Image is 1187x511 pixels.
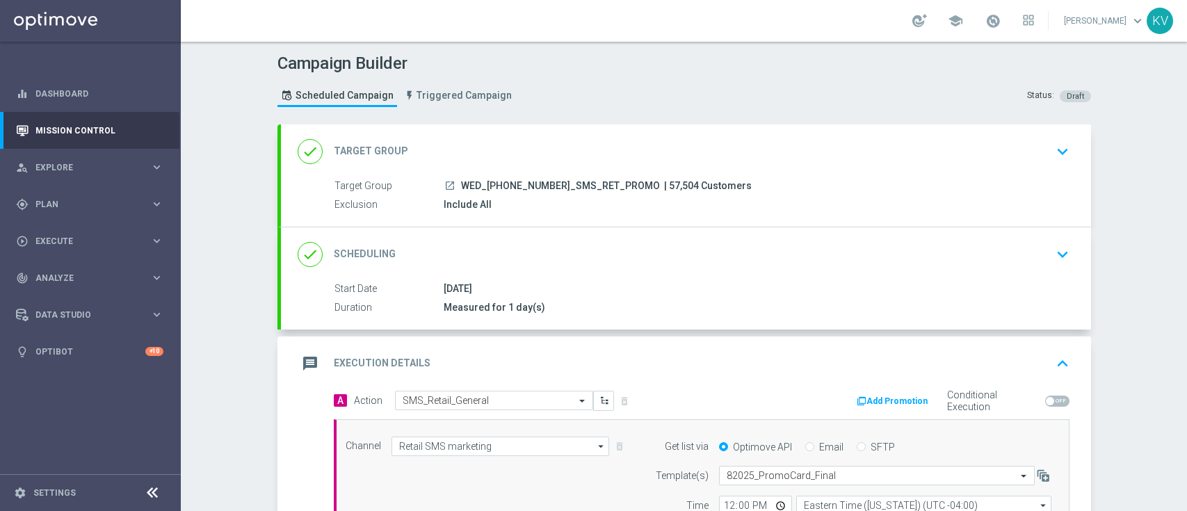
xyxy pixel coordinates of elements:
label: Channel [346,440,381,452]
i: keyboard_arrow_right [150,271,163,284]
label: Exclusion [334,199,444,211]
button: gps_fixed Plan keyboard_arrow_right [15,199,164,210]
i: settings [14,487,26,499]
div: Include All [444,197,1064,211]
i: equalizer [16,88,29,100]
a: Triggered Campaign [401,84,515,107]
i: track_changes [16,272,29,284]
div: +10 [145,347,163,356]
span: Explore [35,163,150,172]
i: keyboard_arrow_right [150,234,163,248]
h2: Scheduling [334,248,396,261]
i: done [298,139,323,164]
i: play_circle_outline [16,235,29,248]
div: done Scheduling keyboard_arrow_down [298,241,1074,268]
a: Optibot [35,333,145,370]
div: done Target Group keyboard_arrow_down [298,138,1074,165]
div: Mission Control [16,112,163,149]
a: Dashboard [35,75,163,112]
i: keyboard_arrow_down [1052,244,1073,265]
div: Analyze [16,272,150,284]
i: message [298,351,323,376]
span: Triggered Campaign [417,90,512,102]
i: launch [444,180,455,191]
label: Email [819,441,843,453]
label: Target Group [334,180,444,193]
span: school [948,13,963,29]
i: lightbulb [16,346,29,358]
label: Conditional Execution [947,389,1040,413]
i: keyboard_arrow_right [150,161,163,174]
button: keyboard_arrow_down [1051,138,1074,165]
button: person_search Explore keyboard_arrow_right [15,162,164,173]
button: lightbulb Optibot +10 [15,346,164,357]
label: Duration [334,302,444,314]
span: Data Studio [35,311,150,319]
div: Dashboard [16,75,163,112]
div: Plan [16,198,150,211]
div: KV [1147,8,1173,34]
h1: Campaign Builder [277,54,519,74]
span: WED_[PHONE_NUMBER]_SMS_RET_PROMO [461,180,660,193]
div: Measured for 1 day(s) [444,300,1064,314]
div: Optibot [16,333,163,370]
colored-tag: Draft [1060,90,1091,101]
h2: Execution Details [334,357,430,370]
button: keyboard_arrow_up [1051,350,1074,377]
button: keyboard_arrow_down [1051,241,1074,268]
div: Data Studio [16,309,150,321]
button: Data Studio keyboard_arrow_right [15,309,164,321]
i: gps_fixed [16,198,29,211]
a: [PERSON_NAME]keyboard_arrow_down [1063,10,1147,31]
input: Select channel [391,437,610,456]
a: Scheduled Campaign [277,84,397,107]
div: Status: [1027,90,1054,102]
label: Optimove API [733,441,792,453]
div: Explore [16,161,150,174]
i: arrow_drop_down [595,437,608,455]
label: Get list via [665,441,709,453]
span: keyboard_arrow_down [1130,13,1145,29]
button: play_circle_outline Execute keyboard_arrow_right [15,236,164,247]
i: keyboard_arrow_down [1052,141,1073,162]
label: SFTP [871,441,895,453]
label: Start Date [334,283,444,295]
ng-select: SMS_Retail_General [395,391,593,410]
button: Add Promotion [855,394,932,409]
ng-select: 82025_PromoCard_Final [719,466,1035,485]
span: Draft [1067,92,1084,101]
button: track_changes Analyze keyboard_arrow_right [15,273,164,284]
i: person_search [16,161,29,174]
i: keyboard_arrow_right [150,308,163,321]
div: message Execution Details keyboard_arrow_up [298,350,1074,377]
div: Execute [16,235,150,248]
a: Settings [33,489,76,497]
i: keyboard_arrow_right [150,197,163,211]
a: Mission Control [35,112,163,149]
i: keyboard_arrow_up [1052,353,1073,374]
button: Mission Control [15,125,164,136]
span: Scheduled Campaign [296,90,394,102]
i: done [298,242,323,267]
span: A [334,394,347,407]
button: equalizer Dashboard [15,88,164,99]
h2: Target Group [334,145,408,158]
label: Action [354,395,382,407]
span: | 57,504 Customers [664,180,752,193]
div: [DATE] [444,282,1064,295]
label: Template(s) [656,470,709,482]
span: Analyze [35,274,150,282]
span: Plan [35,200,150,209]
span: Execute [35,237,150,245]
